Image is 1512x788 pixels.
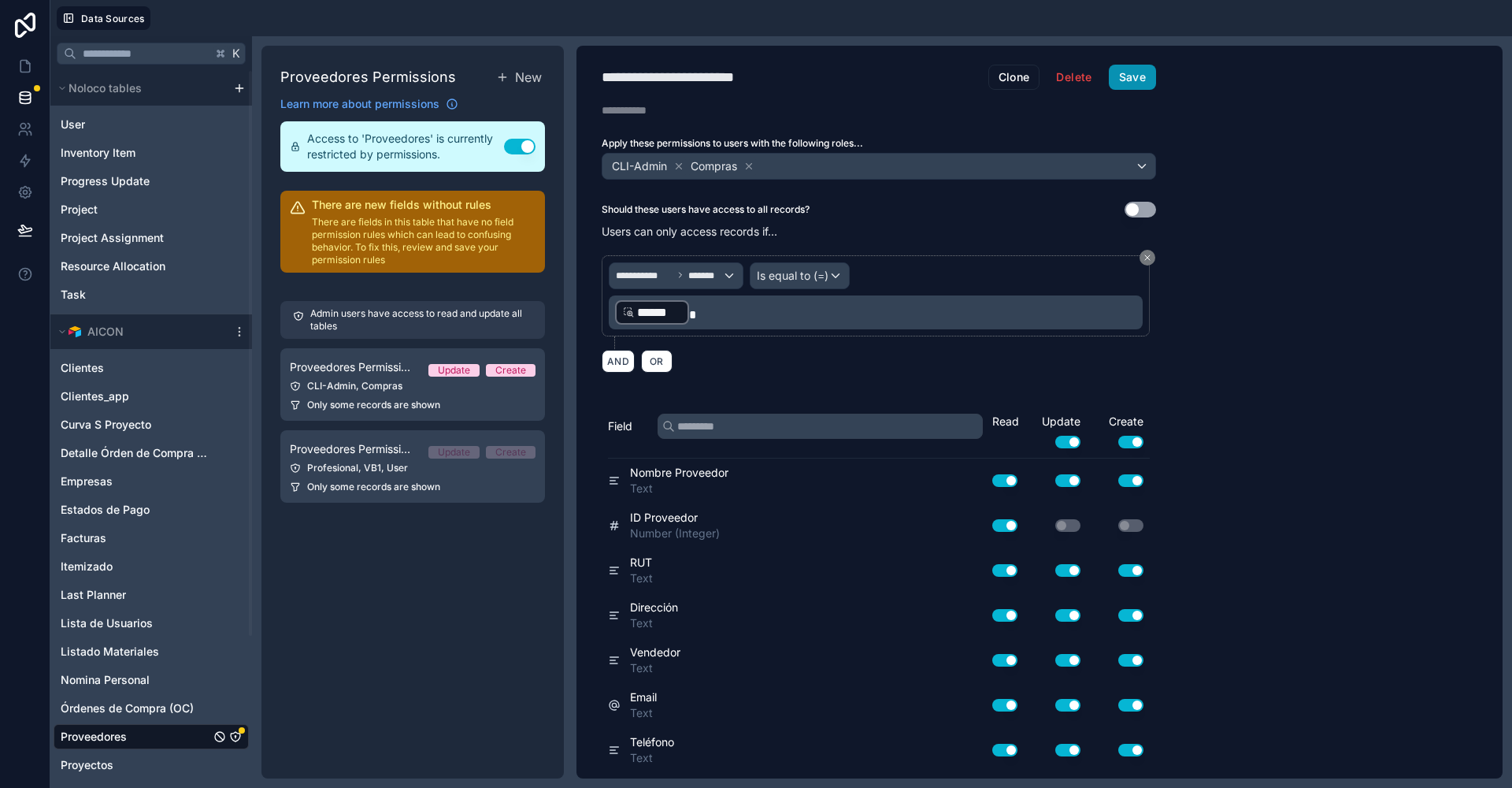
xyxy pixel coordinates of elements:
span: Email [630,689,657,705]
button: New [493,65,545,90]
a: Clientes [61,360,210,376]
a: Proveedores Permission 2UpdateCreateProfesional, VB1, UserOnly some records are shown [280,430,545,503]
label: Apply these permissions to users with the following roles... [602,137,1156,150]
a: Estados de Pago [61,502,210,518]
span: Dirección [630,600,678,615]
button: Data Sources [57,6,150,30]
span: Órdenes de Compra (OC) [61,701,194,716]
button: Noloco tables [54,77,227,99]
span: Text [630,481,728,496]
span: RUT [630,555,653,571]
div: Update [1024,414,1087,448]
h1: Proveedores Permissions [280,66,456,88]
a: Last Planner [61,587,210,603]
button: CLI-AdminCompras [602,153,1156,180]
span: Proyectos [61,757,113,773]
span: Only some records are shown [307,481,440,493]
div: Lista de Usuarios [54,611,249,636]
a: Resource Allocation [61,258,195,274]
span: Proveedores Permission 2 [290,441,416,457]
span: OR [647,355,667,367]
span: Learn more about permissions [280,96,439,112]
div: Read [992,414,1024,429]
span: Lista de Usuarios [61,615,153,631]
div: Itemizado [54,554,249,579]
span: New [515,68,542,87]
a: Proveedores [61,729,210,745]
a: Itemizado [61,559,210,574]
p: Users can only access records if... [602,224,1156,240]
a: Facturas [61,530,210,546]
div: Profesional, VB1, User [290,462,535,474]
a: Project [61,202,195,217]
a: Proveedores Permission 1UpdateCreateCLI-Admin, ComprasOnly some records are shown [280,348,545,421]
div: Last Planner [54,582,249,608]
div: Resource Allocation [54,254,249,279]
span: Project Assignment [61,230,164,246]
button: Delete [1046,65,1102,90]
span: Text [630,705,657,721]
button: Airtable LogoAICON [54,321,227,343]
label: Should these users have access to all records? [602,203,810,216]
span: Project [61,202,98,217]
span: Field [608,418,632,434]
span: Resource Allocation [61,258,165,274]
div: Empresas [54,469,249,494]
div: Create [495,364,526,377]
span: User [61,117,85,132]
div: Órdenes de Compra (OC) [54,696,249,721]
p: Admin users have access to read and update all tables [310,307,532,333]
div: Progress Update [54,169,249,194]
span: Only some records are shown [307,399,440,411]
span: Number (Integer) [630,526,720,541]
span: Text [630,750,674,766]
div: Proveedores [54,724,249,749]
div: Listado Materiales [54,639,249,664]
span: ID Proveedor [630,510,720,526]
h2: There are new fields without rules [312,197,535,213]
span: Compras [691,158,737,174]
div: Nomina Personal [54,667,249,693]
a: Project Assignment [61,230,195,246]
div: Detalle Órden de Compra (OC) [54,440,249,466]
span: AICON [87,324,124,340]
div: Curva S Proyecto [54,412,249,437]
span: Clientes [61,360,104,376]
span: Teléfono [630,734,674,750]
div: User [54,112,249,137]
span: Empresas [61,474,113,489]
div: Clientes_app [54,384,249,409]
div: CLI-Admin, Compras [290,380,535,392]
span: Itemizado [61,559,113,574]
a: Inventory Item [61,145,195,161]
span: Proveedores Permission 1 [290,359,416,375]
span: Clientes_app [61,388,129,404]
div: Project Assignment [54,225,249,251]
span: Facturas [61,530,106,546]
span: Vendedor [630,645,680,660]
a: User [61,117,195,132]
button: Clone [988,65,1040,90]
span: Access to 'Proveedores' is currently restricted by permissions. [307,131,504,162]
span: Proveedores [61,729,127,745]
a: Task [61,287,195,303]
a: Órdenes de Compra (OC) [61,701,210,716]
div: Update [438,364,470,377]
span: Progress Update [61,173,150,189]
span: Text [630,660,680,676]
span: CLI-Admin [612,158,667,174]
div: Facturas [54,526,249,551]
p: There are fields in this table that have no field permission rules which can lead to confusing be... [312,216,535,266]
span: K [231,48,242,59]
div: Estados de Pago [54,497,249,522]
div: Clientes [54,355,249,381]
span: Estados de Pago [61,502,150,518]
span: Is equal to (=) [757,268,828,284]
span: Text [630,615,678,631]
span: Data Sources [81,13,145,24]
a: Lista de Usuarios [61,615,210,631]
div: Task [54,282,249,307]
a: Listado Materiales [61,644,210,660]
a: Clientes_app [61,388,210,404]
a: Empresas [61,474,210,489]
